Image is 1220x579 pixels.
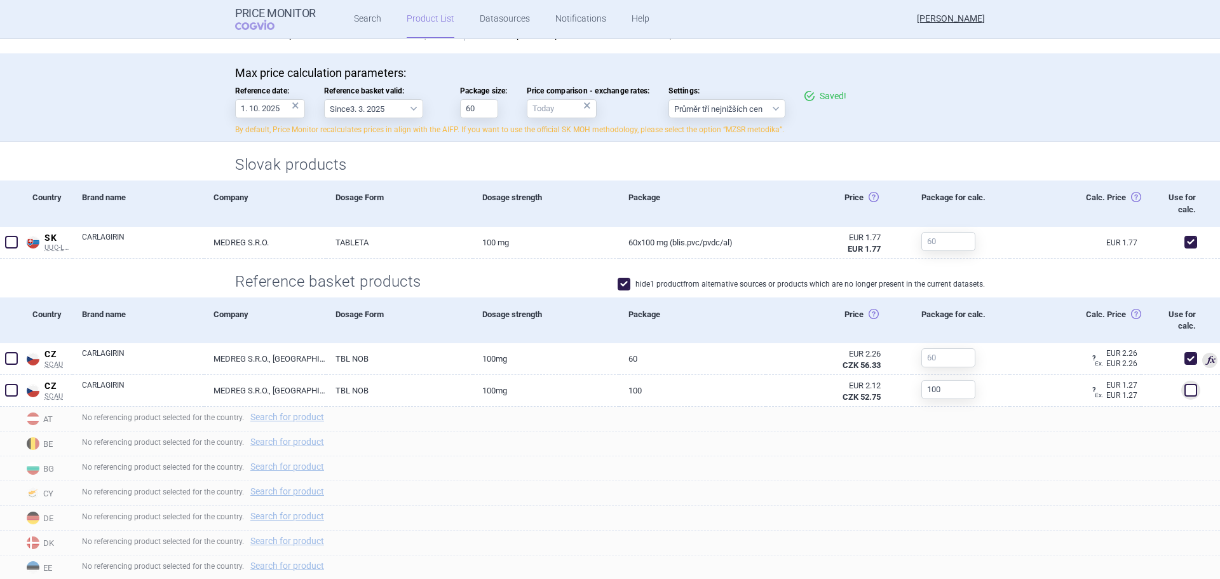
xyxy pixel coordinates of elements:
[326,297,472,343] div: Dosage Form
[618,278,985,290] label: hide 1 product from alternative sources or products which are no longer present in the current da...
[250,561,324,570] a: Search for product
[72,297,204,343] div: Brand name
[250,412,324,421] a: Search for product
[1202,353,1217,368] span: Used for calculation
[775,380,881,403] abbr: Ex-Factory bez DPH zo zdroja
[235,125,985,135] p: By default, Price Monitor recalculates prices in align with the AIFP. If you want to use the offi...
[326,181,472,226] div: Dosage Form
[23,230,72,252] a: SKSKUUC-LP B
[1095,357,1141,370] div: EUR 2.26
[775,232,881,255] abbr: Ex-Factory bez DPH zo zdroja
[250,536,324,545] a: Search for product
[775,348,881,371] abbr: Ex-Factory bez DPH zo zdroja
[619,297,765,343] div: Package
[23,435,72,451] span: BE
[921,232,975,251] input: 60
[23,484,72,501] span: CY
[235,66,985,80] p: Max price calculation parameters:
[324,86,441,95] span: Reference basket valid:
[326,227,472,258] a: TABLETA
[473,181,619,226] div: Dosage strength
[23,297,72,343] div: Country
[326,343,472,374] a: TBL NOB
[460,86,508,95] span: Package size:
[23,509,72,526] span: DE
[204,375,326,406] a: MEDREG S.R.O., [GEOGRAPHIC_DATA]
[766,181,912,226] div: Price
[1010,297,1141,343] div: Calc. Price
[235,99,305,118] input: Reference date:×
[324,99,423,118] select: Reference basket valid:
[23,346,72,369] a: CZCZSCAU
[1010,181,1141,226] div: Calc. Price
[527,99,597,118] input: Price comparison - exchange rates:×
[250,487,324,496] a: Search for product
[668,99,785,118] select: Settings:
[1090,386,1097,394] span: ?
[27,561,39,574] img: Estonia
[27,236,39,249] img: Slovakia
[921,348,975,367] input: 60
[848,244,881,254] strong: EUR 1.77
[235,20,292,30] span: COGVIO
[27,512,39,524] img: Germany
[23,181,72,226] div: Country
[23,534,72,550] span: DK
[912,297,1010,343] div: Package for calc.
[204,227,326,258] a: MEDREG S.R.O.
[766,297,912,343] div: Price
[44,392,72,401] span: SCAU
[619,343,765,374] a: 60
[250,462,324,471] a: Search for product
[82,512,330,521] span: No referencing product selected for the country.
[82,379,204,402] a: CARLAGIRIN
[44,360,72,369] span: SCAU
[1141,297,1202,343] div: Use for calc.
[235,7,316,31] a: Price MonitorCOGVIO
[473,297,619,343] div: Dosage strength
[583,99,591,112] div: ×
[668,86,785,95] span: Settings:
[460,99,498,118] input: Package size:
[27,385,39,397] img: Czech Republic
[204,297,326,343] div: Company
[414,30,447,40] strong: 27,68 %
[775,348,881,360] div: EUR 2.26
[912,181,1010,226] div: Package for calc.
[82,231,204,254] a: CARLAGIRIN
[23,460,72,476] span: BG
[1095,350,1141,357] a: EUR 2.26
[27,462,39,475] img: Bulgaria
[250,437,324,446] a: Search for product
[619,227,765,258] a: 60x100 mg (blis.PVC/PVDC/Al)
[82,438,330,447] span: No referencing product selected for the country.
[1095,360,1104,367] span: Ex.
[72,181,204,226] div: Brand name
[235,154,985,175] h2: Slovak products
[1095,381,1141,389] a: EUR 1.27
[921,380,975,399] input: 60
[44,233,72,244] span: SK
[44,381,72,392] span: CZ
[235,271,431,292] h2: Reference basket products
[204,181,326,226] div: Company
[23,410,72,426] span: AT
[250,512,324,521] a: Search for product
[23,378,72,400] a: CZCZSCAU
[23,559,72,575] span: EE
[235,7,316,20] strong: Price Monitor
[473,375,619,406] a: 100MG
[804,86,868,106] div: Saved!
[473,343,619,374] a: 100MG
[1095,389,1141,402] div: EUR 1.27
[27,536,39,549] img: Denmark
[82,487,330,496] span: No referencing product selected for the country.
[27,353,39,365] img: Czech Republic
[82,463,330,472] span: No referencing product selected for the country.
[82,348,204,371] a: CARLAGIRIN
[44,349,72,360] span: CZ
[292,99,299,112] div: ×
[235,86,305,95] span: Reference date:
[82,413,330,422] span: No referencing product selected for the country.
[44,243,72,252] span: UUC-LP B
